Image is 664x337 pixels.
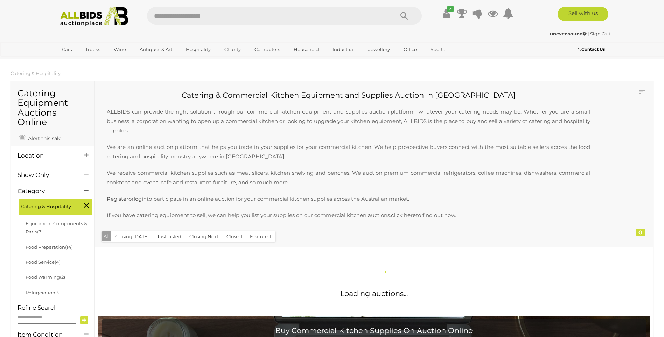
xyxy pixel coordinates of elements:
a: Sell with us [558,7,608,21]
h4: Show Only [18,172,74,178]
a: Equipment Components & Parts(7) [26,221,87,234]
button: Featured [246,231,275,242]
a: [GEOGRAPHIC_DATA] [57,55,116,67]
img: Allbids.com.au [56,7,132,26]
button: Closing [DATE] [111,231,153,242]
button: Just Listed [153,231,186,242]
span: (5) [55,290,61,295]
a: Alert this sale [18,132,63,143]
a: login [134,195,147,202]
strong: unevensound [550,31,587,36]
button: Closing Next [185,231,223,242]
a: Computers [250,44,285,55]
a: Food Preparation(14) [26,244,73,250]
a: Catering & Hospitality [11,70,61,76]
p: ALLBIDS can provide the right solution through our commercial kitchen equipment and supplies auct... [100,100,597,135]
span: Loading auctions... [340,289,408,298]
a: Sports [426,44,449,55]
b: Contact Us [578,47,605,52]
p: If you have catering equipment to sell, we can help you list your supplies on our commercial kitc... [100,211,597,220]
a: ✔ [441,7,452,20]
i: ✔ [447,6,454,12]
h4: Refine Search [18,304,92,311]
span: (4) [55,259,61,265]
a: Jewellery [364,44,394,55]
span: (14) [65,244,73,250]
a: Food Warming(2) [26,274,65,280]
a: Food Service(4) [26,259,61,265]
h2: Catering & Commercial Kitchen Equipment and Supplies Auction In [GEOGRAPHIC_DATA] [100,91,597,99]
a: Contact Us [578,46,607,53]
p: We receive commercial kitchen supplies such as meat slicers, kitchen shelving and benches. We auc... [100,168,597,187]
p: We are an online auction platform that helps you trade in your supplies for your commercial kitch... [100,142,597,161]
span: (2) [60,274,65,280]
a: Cars [57,44,76,55]
a: Charity [220,44,245,55]
a: click here [391,212,416,219]
span: Catering & Hospitality [21,201,74,211]
a: Antiques & Art [135,44,177,55]
button: All [102,231,111,241]
a: Office [399,44,421,55]
a: unevensound [550,31,588,36]
button: Closed [222,231,246,242]
span: | [588,31,589,36]
span: (7) [37,229,43,234]
a: Trucks [81,44,105,55]
a: Household [289,44,323,55]
a: Refrigeration(5) [26,290,61,295]
a: Wine [109,44,131,55]
a: Sign Out [590,31,610,36]
div: 0 [636,229,645,236]
span: Alert this sale [26,135,61,142]
p: or to participate in an online auction for your commercial kitchen supplies across the Australian... [100,194,597,204]
h4: Location [18,152,74,159]
a: Hospitality [181,44,215,55]
h4: Category [18,188,74,194]
button: Search [387,7,422,25]
h1: Catering Equipment Auctions Online [18,89,87,127]
a: Industrial [328,44,359,55]
h2: Buy Commercial Kitchen Supplies On Auction Online [105,326,643,335]
a: Register [107,195,128,202]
